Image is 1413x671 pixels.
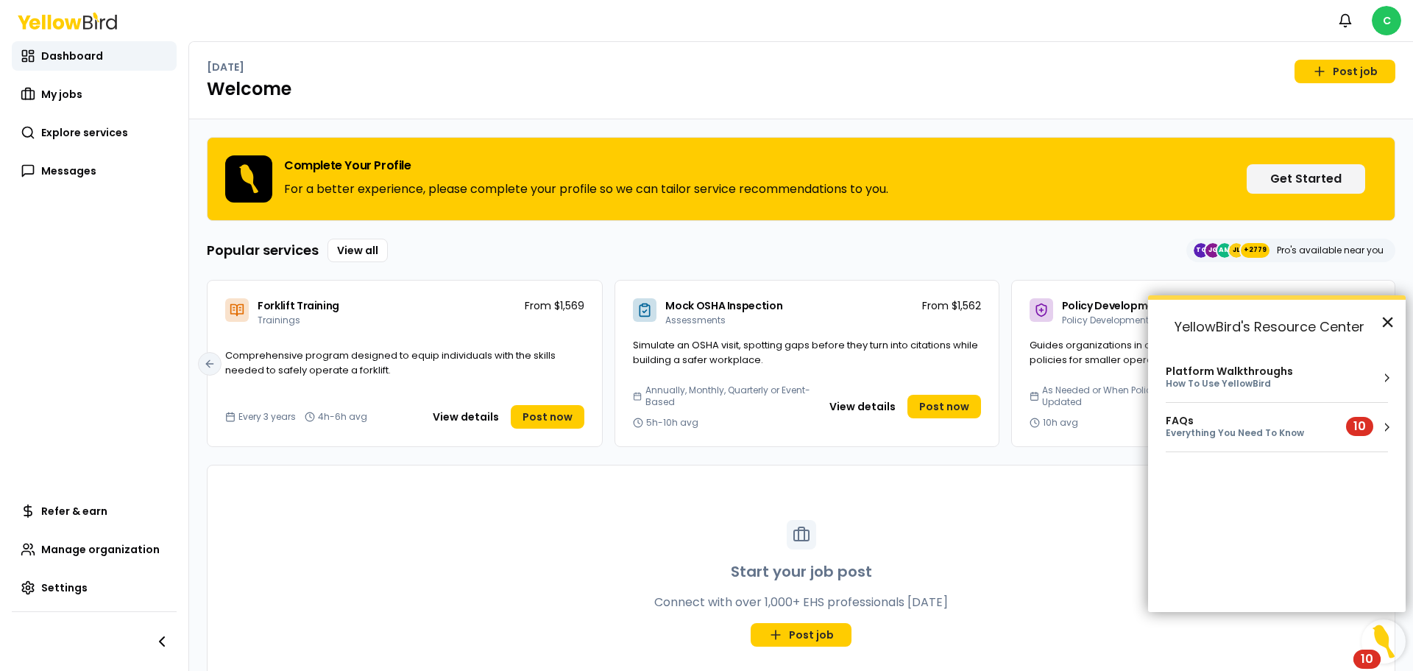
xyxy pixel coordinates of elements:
span: Annually, Monthly, Quarterly or Event-Based [645,384,815,408]
a: Settings [12,573,177,603]
span: 5h-10h avg [646,417,698,429]
a: Manage organization [12,535,177,564]
button: Open Resource Center, 10 new notifications [1361,619,1406,664]
span: My jobs [41,87,82,102]
span: Forklift Training [258,298,339,313]
span: Mock OSHA Inspection [665,298,782,313]
button: View details [424,405,508,429]
p: Connect with over 1,000+ EHS professionals [DATE] [654,594,948,611]
h1: Welcome [207,77,1395,101]
span: Policy Development [1062,314,1149,326]
h2: YellowBird's Resource Center [1148,300,1406,354]
span: Simulate an OSHA visit, spotting gaps before they turn into citations while building a safer work... [633,338,978,367]
span: Messages [41,164,96,178]
a: Explore services [12,118,177,147]
span: 10h avg [1043,417,1078,429]
a: Refer & earn [12,496,177,526]
span: 4h-6h avg [318,411,367,423]
span: JG [1205,243,1220,258]
span: As Needed or When Policies Are Updated [1042,384,1211,408]
span: AM [1217,243,1232,258]
span: Manage organization [41,542,160,557]
span: Trainings [258,314,300,326]
button: Close [1381,310,1395,334]
p: Pro's available near you [1277,245,1384,256]
p: From $1,569 [525,298,584,313]
span: Refer & earn [41,504,107,519]
p: [DATE] [207,60,244,74]
span: Comprehensive program designed to equip individuals with the skills needed to safely operate a fo... [225,348,556,377]
a: Messages [12,156,177,186]
p: For a better experience, please complete your profile so we can tailor service recommendations to... [284,180,888,198]
p: From $1,562 [922,298,981,313]
span: Post now [919,399,969,414]
div: How To Use YellowBird [1166,378,1293,390]
a: My jobs [12,80,177,109]
a: Post now [511,405,584,429]
div: Platform Walkthroughs [1166,365,1293,378]
span: TC [1194,243,1208,258]
span: Guides organizations in creating and refining basic workplace safety policies for smaller operati... [1030,338,1359,367]
a: Post now [907,395,981,418]
span: Post now [523,410,573,424]
div: Complete Your ProfileFor a better experience, please complete your profile so we can tailor servi... [207,137,1395,221]
div: FAQs [1166,415,1334,427]
a: Post job [1295,60,1395,83]
a: Post job [751,623,851,647]
button: Get Started [1247,164,1365,194]
h3: Start your job post [731,561,872,582]
span: C [1372,6,1401,35]
div: Everything You Need To Know [1166,427,1334,440]
span: JL [1229,243,1244,258]
span: Dashboard [41,49,103,63]
a: View all [327,239,388,262]
span: +2779 [1244,243,1267,258]
h3: Complete Your Profile [284,160,888,172]
button: View details [821,395,904,418]
span: Policy Development (Small Scope - 10 Hours) [1062,298,1293,313]
h3: Popular services [207,240,319,261]
span: Explore services [41,125,128,140]
span: Assessments [665,314,726,326]
span: Settings [41,580,88,595]
div: Resource Center [1148,295,1406,612]
a: Dashboard [12,41,177,71]
span: Every 3 years [238,411,296,423]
